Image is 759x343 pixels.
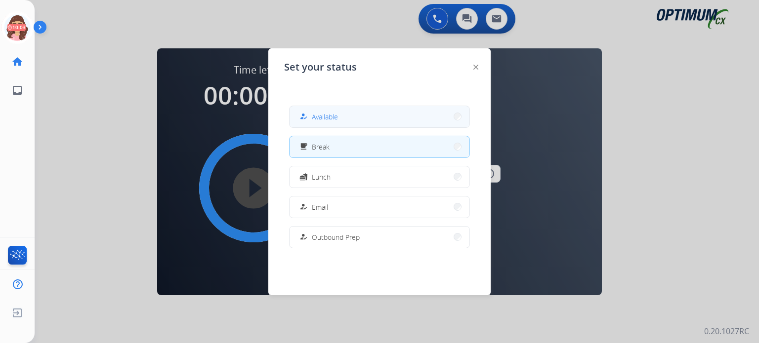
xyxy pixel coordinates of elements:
[312,142,330,152] span: Break
[284,60,357,74] span: Set your status
[473,65,478,70] img: close-button
[290,227,469,248] button: Outbound Prep
[312,202,328,212] span: Email
[299,233,308,241] mat-icon: how_to_reg
[704,325,749,337] p: 0.20.1027RC
[299,143,308,151] mat-icon: free_breakfast
[11,84,23,96] mat-icon: inbox
[11,56,23,68] mat-icon: home
[299,173,308,181] mat-icon: fastfood
[290,166,469,188] button: Lunch
[312,232,360,242] span: Outbound Prep
[290,196,469,218] button: Email
[299,113,308,121] mat-icon: how_to_reg
[312,172,331,182] span: Lunch
[290,106,469,127] button: Available
[299,203,308,211] mat-icon: how_to_reg
[290,136,469,157] button: Break
[312,112,338,122] span: Available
